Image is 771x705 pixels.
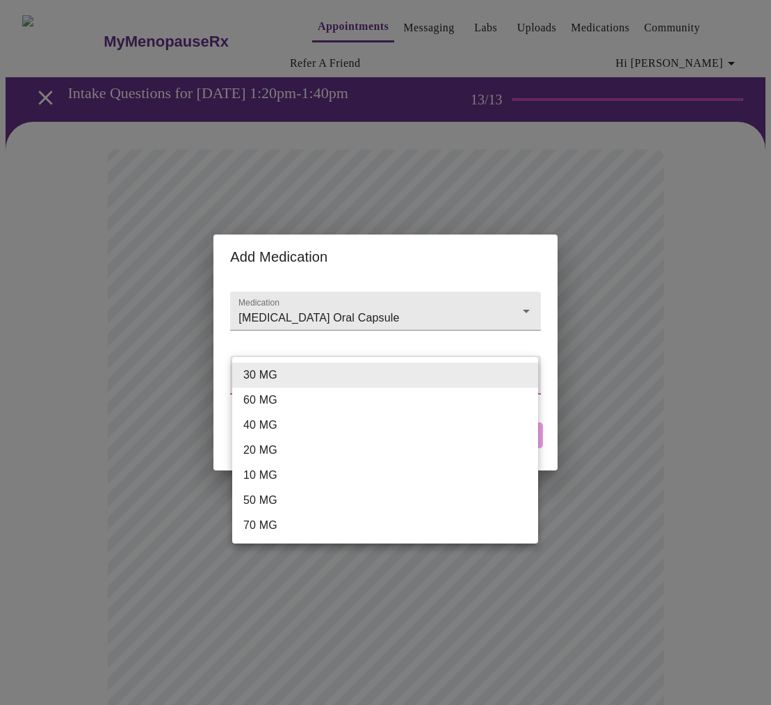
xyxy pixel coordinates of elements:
[232,413,538,438] li: 40 MG
[232,363,538,388] li: 30 MG
[232,488,538,513] li: 50 MG
[232,463,538,488] li: 10 MG
[232,388,538,413] li: 60 MG
[232,513,538,538] li: 70 MG
[232,438,538,463] li: 20 MG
